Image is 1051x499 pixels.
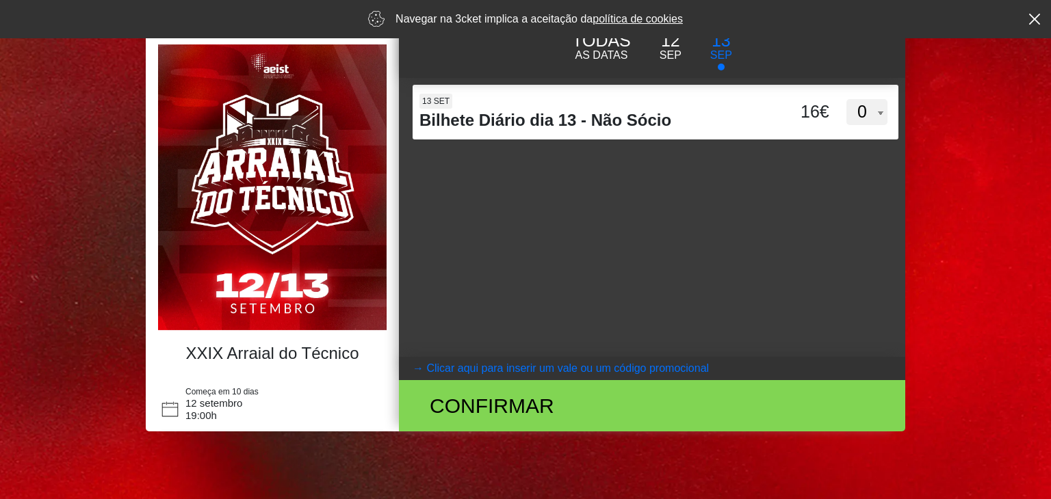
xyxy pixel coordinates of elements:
[185,397,242,421] span: 12 setembro 19:00h
[710,28,732,54] p: 13
[558,27,645,64] button: TODAS AS DATAS
[419,111,764,131] h4: Bilhete Diário dia 13 - Não Sócio
[572,28,631,54] p: TODAS
[645,27,696,64] button: 12 Sep
[158,44,387,330] img: e49d6b16d0b2489fbe161f82f243c176.webp
[395,11,683,27] p: Navegar na 3cket implica a aceitação da
[846,99,887,125] select: 13 set Bilhete Diário dia 13 - Não Sócio 16€
[419,390,729,421] div: Confirmar
[165,344,380,364] h4: XXIX Arraial do Técnico
[696,27,747,71] button: 13 Sep
[419,94,452,109] span: 13 set
[413,360,424,377] arrow: →
[764,99,833,125] div: 16€
[185,387,259,396] span: Começa em 10 dias
[593,13,683,25] a: política de cookies
[660,47,682,64] p: Sep
[399,357,905,380] button: → Clicar aqui para inserir um vale ou um código promocional
[399,380,905,431] button: Confirmar
[660,28,682,54] p: 12
[426,362,709,374] coupontext: Clicar aqui para inserir um vale ou um código promocional
[572,47,631,64] p: AS DATAS
[710,47,732,64] p: Sep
